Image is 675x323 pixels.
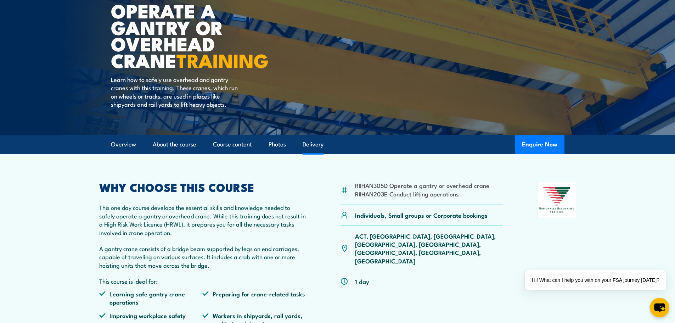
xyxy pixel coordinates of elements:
[355,181,489,189] li: RIIHAN305D Operate a gantry or overhead crane
[525,270,666,290] div: Hi! What can I help you with on your FSA journey [DATE]?
[99,182,306,192] h2: WHY CHOOSE THIS COURSE
[99,203,306,236] p: This one day course develops the essential skills and knowledge needed to safely operate a gantry...
[355,211,488,219] p: Individuals, Small groups or Corporate bookings
[111,135,136,154] a: Overview
[515,135,564,154] button: Enquire Now
[202,290,306,306] li: Preparing for crane-related tasks
[111,75,240,108] p: Learn how to safely use overhead and gantry cranes with this training. These cranes, which run on...
[355,232,504,265] p: ACT, [GEOGRAPHIC_DATA], [GEOGRAPHIC_DATA], [GEOGRAPHIC_DATA], [GEOGRAPHIC_DATA], [GEOGRAPHIC_DATA...
[153,135,196,154] a: About the course
[538,182,576,218] img: Nationally Recognised Training logo.
[269,135,286,154] a: Photos
[99,290,203,306] li: Learning safe gantry crane operations
[176,45,269,74] strong: TRAINING
[213,135,252,154] a: Course content
[303,135,324,154] a: Delivery
[355,277,369,285] p: 1 day
[99,277,306,285] p: This course is ideal for:
[650,298,669,317] button: chat-button
[111,2,286,68] h1: Operate a Gantry or Overhead Crane
[99,244,306,269] p: A gantry crane consists of a bridge beam supported by legs on end carriages, capable of traveling...
[355,190,489,198] li: RIIHAN203E Conduct lifting operations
